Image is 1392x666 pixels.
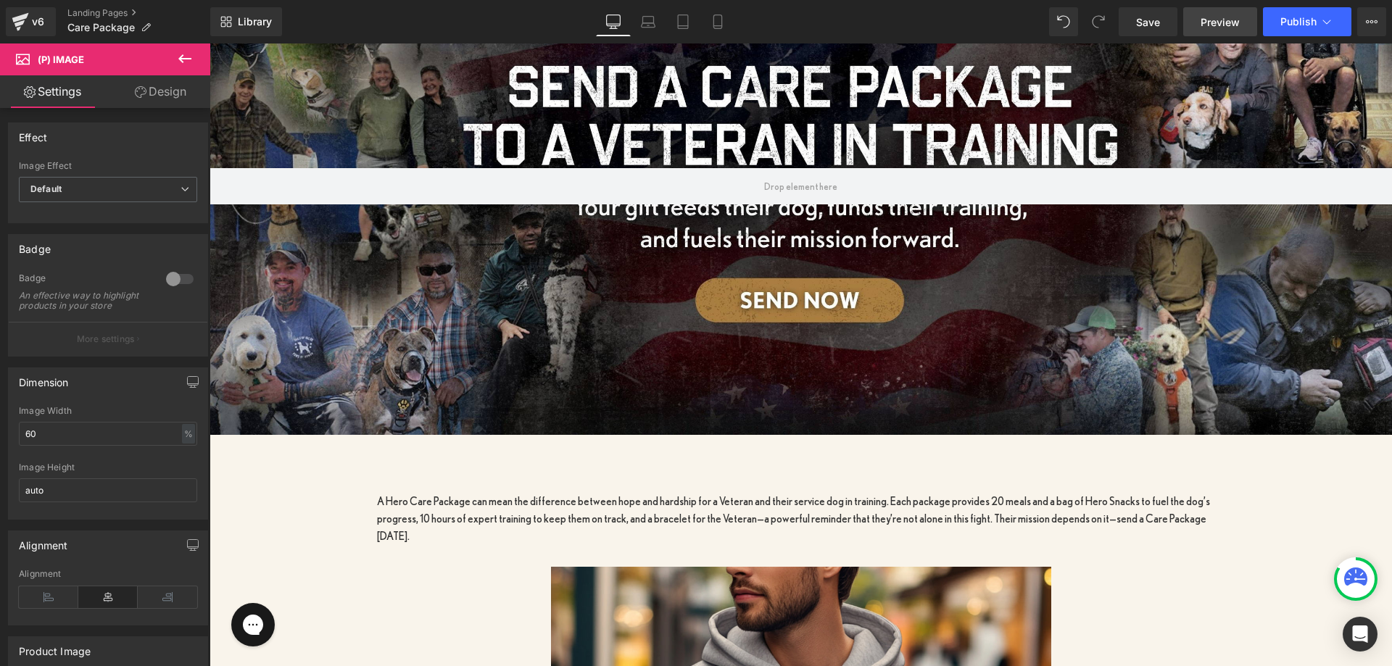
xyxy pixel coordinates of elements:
div: Image Height [19,462,197,473]
input: auto [19,478,197,502]
span: Save [1136,14,1160,30]
a: Desktop [596,7,631,36]
span: (P) Image [38,54,84,65]
div: Badge [19,272,152,288]
div: Effect [19,123,47,143]
button: More [1357,7,1386,36]
button: Publish [1263,7,1351,36]
a: New Library [210,7,282,36]
button: Redo [1084,7,1113,36]
div: An effective way to highlight products in your store [19,291,149,311]
span: Library [238,15,272,28]
p: More settings [77,333,135,346]
div: % [182,424,195,444]
iframe: Gorgias live chat messenger [14,554,72,608]
div: Open Intercom Messenger [1343,617,1377,652]
a: Landing Pages [67,7,210,19]
a: Preview [1183,7,1257,36]
span: Care Package [67,22,135,33]
div: Badge [19,235,51,255]
div: v6 [29,12,47,31]
div: Image Width [19,406,197,416]
a: Design [108,75,213,108]
input: auto [19,422,197,446]
div: Alignment [19,531,68,551]
button: Undo [1049,7,1078,36]
p: A Hero Care Package can mean the difference between hope and hardship for a Veteran and their ser... [167,449,1016,501]
a: v6 [6,7,56,36]
div: Product Image [19,637,91,657]
span: Preview [1201,14,1240,30]
a: Mobile [700,7,735,36]
b: Default [30,183,62,194]
a: Tablet [666,7,700,36]
div: Alignment [19,569,197,579]
div: Dimension [19,368,69,388]
button: More settings [9,322,207,356]
a: Laptop [631,7,666,36]
span: Publish [1280,16,1317,28]
div: Image Effect [19,161,197,171]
